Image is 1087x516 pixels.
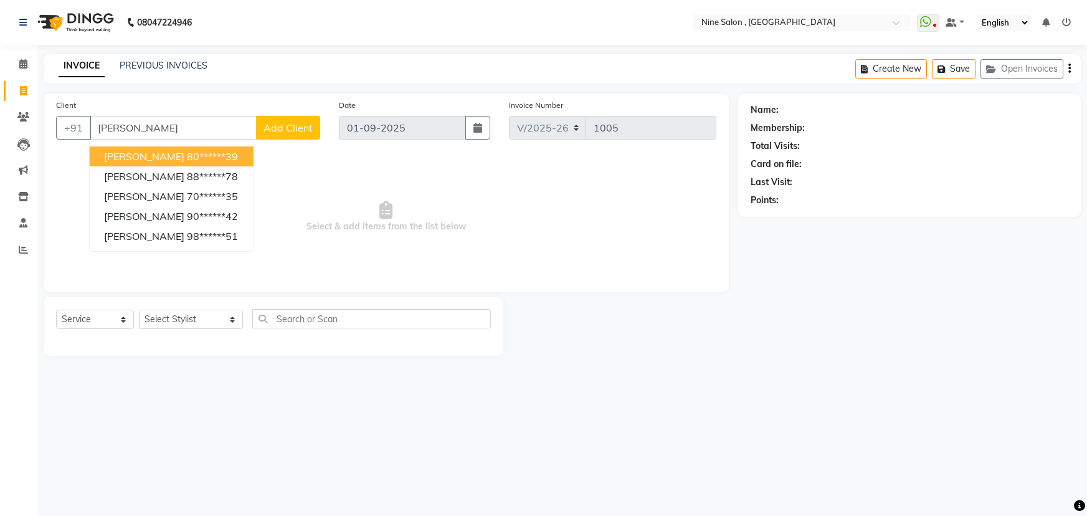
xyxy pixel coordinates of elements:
[90,116,257,140] input: Search by Name/Mobile/Email/Code
[751,194,779,207] div: Points:
[855,59,927,79] button: Create New
[751,103,779,117] div: Name:
[509,100,563,111] label: Invoice Number
[256,116,320,140] button: Add Client
[751,140,800,153] div: Total Visits:
[105,230,185,242] span: [PERSON_NAME]
[980,59,1063,79] button: Open Invoices
[932,59,975,79] button: Save
[56,100,76,111] label: Client
[59,55,105,77] a: INVOICE
[105,170,185,183] span: [PERSON_NAME]
[137,5,192,40] b: 08047224946
[56,116,91,140] button: +91
[120,60,207,71] a: PREVIOUS INVOICES
[751,122,805,135] div: Membership:
[105,210,185,222] span: [PERSON_NAME]
[339,100,356,111] label: Date
[56,155,716,279] span: Select & add items from the list below
[751,176,792,189] div: Last Visit:
[252,309,491,328] input: Search or Scan
[751,158,802,171] div: Card on file:
[263,122,313,134] span: Add Client
[105,150,185,163] span: [PERSON_NAME]
[105,190,185,203] span: [PERSON_NAME]
[32,5,117,40] img: logo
